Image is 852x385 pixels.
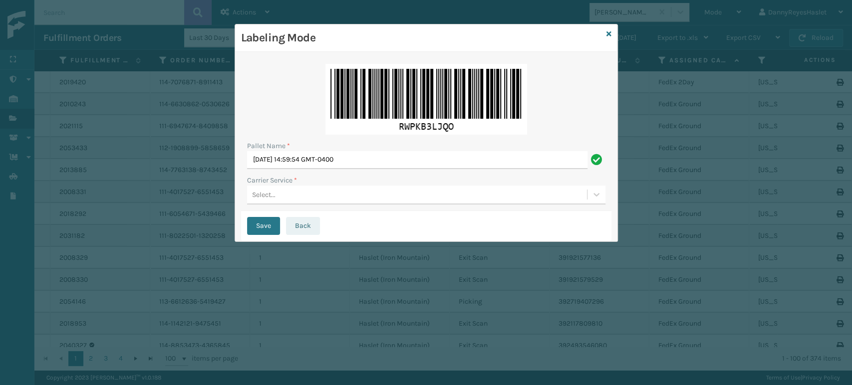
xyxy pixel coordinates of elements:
img: 5z9rlwAAAAGSURBVAMAqHIjkCduAp8AAAAASUVORK5CYII= [325,64,527,135]
label: Carrier Service [247,175,297,186]
div: Select... [252,190,276,200]
button: Save [247,217,280,235]
h3: Labeling Mode [241,30,602,45]
label: Pallet Name [247,141,290,151]
button: Back [286,217,320,235]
